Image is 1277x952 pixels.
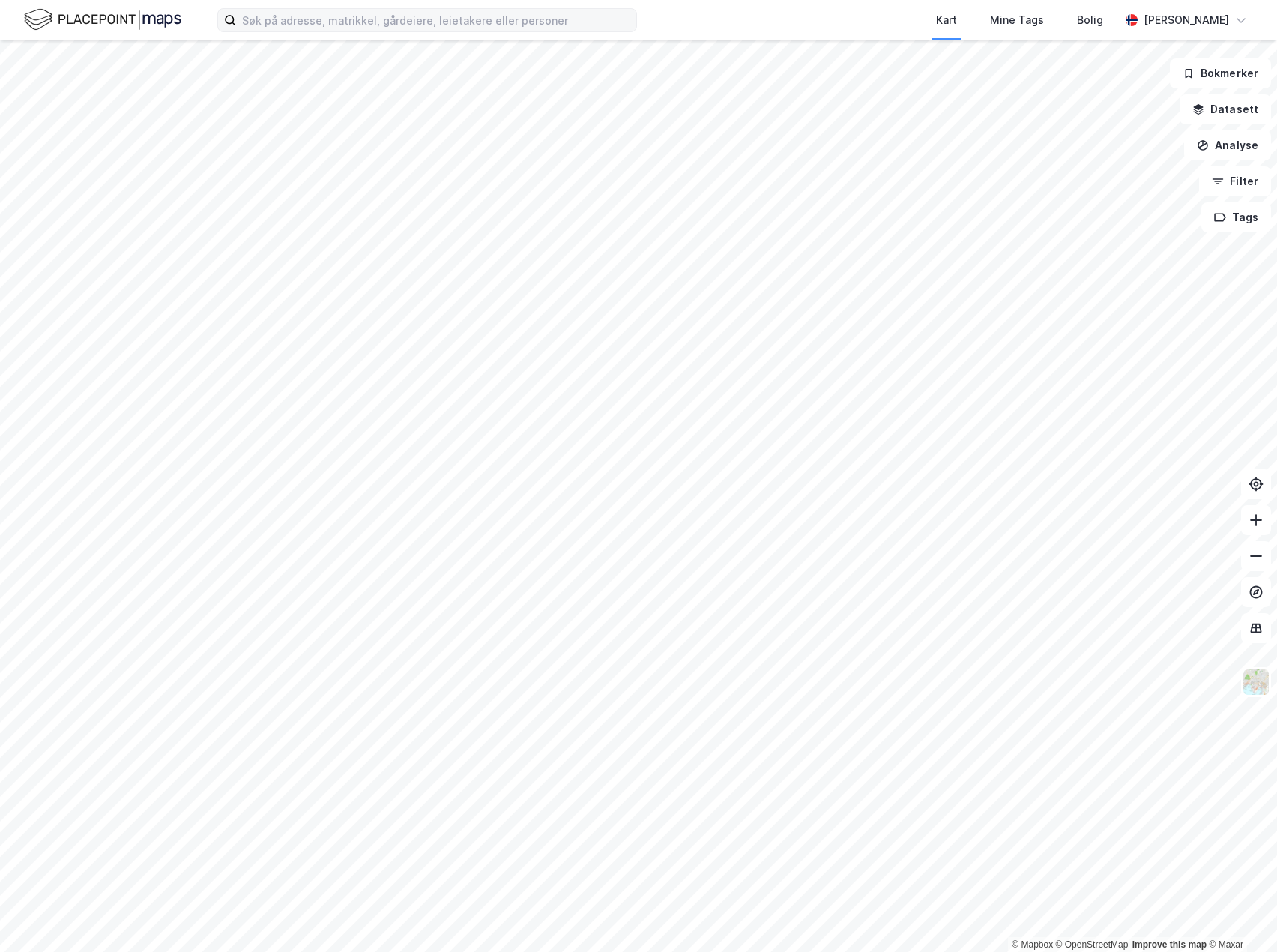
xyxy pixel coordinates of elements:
div: Kart [936,11,957,29]
div: Kontrollprogram for chat [1202,880,1277,952]
iframe: Chat Widget [1202,880,1277,952]
img: logo.f888ab2527a4732fd821a326f86c7f29.svg [24,7,181,33]
input: Søk på adresse, matrikkel, gårdeiere, leietakere eller personer [236,9,636,31]
div: [PERSON_NAME] [1144,11,1229,29]
div: Bolig [1077,11,1103,29]
div: Mine Tags [990,11,1044,29]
